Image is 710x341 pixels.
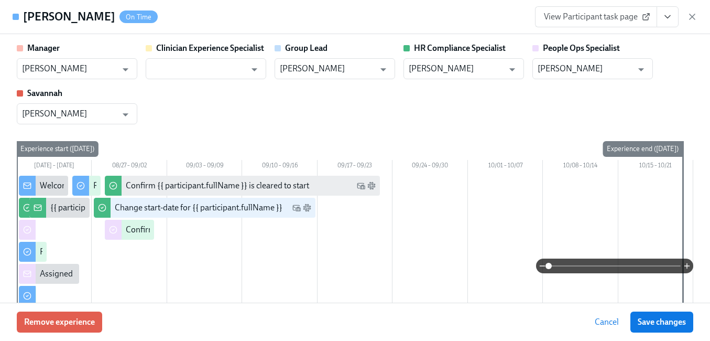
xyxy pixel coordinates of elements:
[657,6,679,27] button: View task page
[117,61,134,78] button: Open
[638,317,686,327] span: Save changes
[115,202,282,214] div: Change start-date for {{ participant.fullName }}
[24,317,95,327] span: Remove experience
[126,224,236,236] div: Confirm cleared by People Ops
[27,88,62,98] strong: Savannah
[318,160,392,174] div: 09/17 – 09/23
[504,61,520,78] button: Open
[468,160,543,174] div: 10/01 – 10/07
[543,160,618,174] div: 10/08 – 10/14
[117,106,134,123] button: Open
[27,43,60,53] strong: Manager
[17,160,92,174] div: [DATE] – [DATE]
[242,160,317,174] div: 09/10 – 09/16
[543,43,620,53] strong: People Ops Specialist
[167,160,242,174] div: 09/03 – 09/09
[367,182,376,190] svg: Slack
[23,9,115,25] h4: [PERSON_NAME]
[633,61,649,78] button: Open
[414,43,506,53] strong: HR Compliance Specialist
[603,141,683,157] div: Experience end ([DATE])
[40,246,233,258] div: Register on the [US_STATE] [MEDICAL_DATA] website
[392,160,467,174] div: 09/24 – 09/30
[535,6,657,27] a: View Participant task page
[292,204,301,212] svg: Work Email
[544,12,648,22] span: View Participant task page
[630,312,693,333] button: Save changes
[587,312,626,333] button: Cancel
[93,180,181,191] div: Request your equipment
[246,61,263,78] button: Open
[40,268,108,280] div: Assigned New Hire
[156,43,264,53] strong: Clinician Experience Specialist
[16,141,99,157] div: Experience start ([DATE])
[50,202,264,214] div: {{ participant.fullName }} has filled out the onboarding form
[92,160,167,174] div: 08/27 – 09/02
[285,43,327,53] strong: Group Lead
[357,182,365,190] svg: Work Email
[119,13,158,21] span: On Time
[303,204,311,212] svg: Slack
[40,180,237,191] div: Welcome from the Charlie Health Compliance Team 👋
[375,61,391,78] button: Open
[126,180,309,191] div: Confirm {{ participant.fullName }} is cleared to start
[595,317,619,327] span: Cancel
[17,312,102,333] button: Remove experience
[618,160,693,174] div: 10/15 – 10/21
